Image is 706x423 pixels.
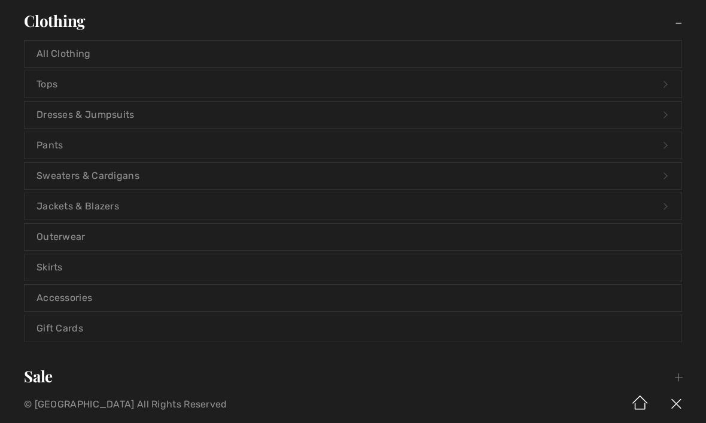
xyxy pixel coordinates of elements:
a: Jackets & Blazers [25,193,681,220]
a: Outerwear [25,224,681,250]
a: Clothing [12,8,694,34]
a: Sweaters & Cardigans [25,163,681,189]
a: Dresses & Jumpsuits [25,102,681,128]
a: Pants [25,132,681,159]
a: Accessories [25,285,681,311]
a: Tops [25,71,681,98]
span: Help [28,8,52,19]
a: All Clothing [25,41,681,67]
p: © [GEOGRAPHIC_DATA] All Rights Reserved [24,400,415,409]
a: Gift Cards [25,315,681,342]
a: Sale [12,363,694,389]
a: Skirts [25,254,681,281]
img: X [658,386,694,423]
img: Home [622,386,658,423]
